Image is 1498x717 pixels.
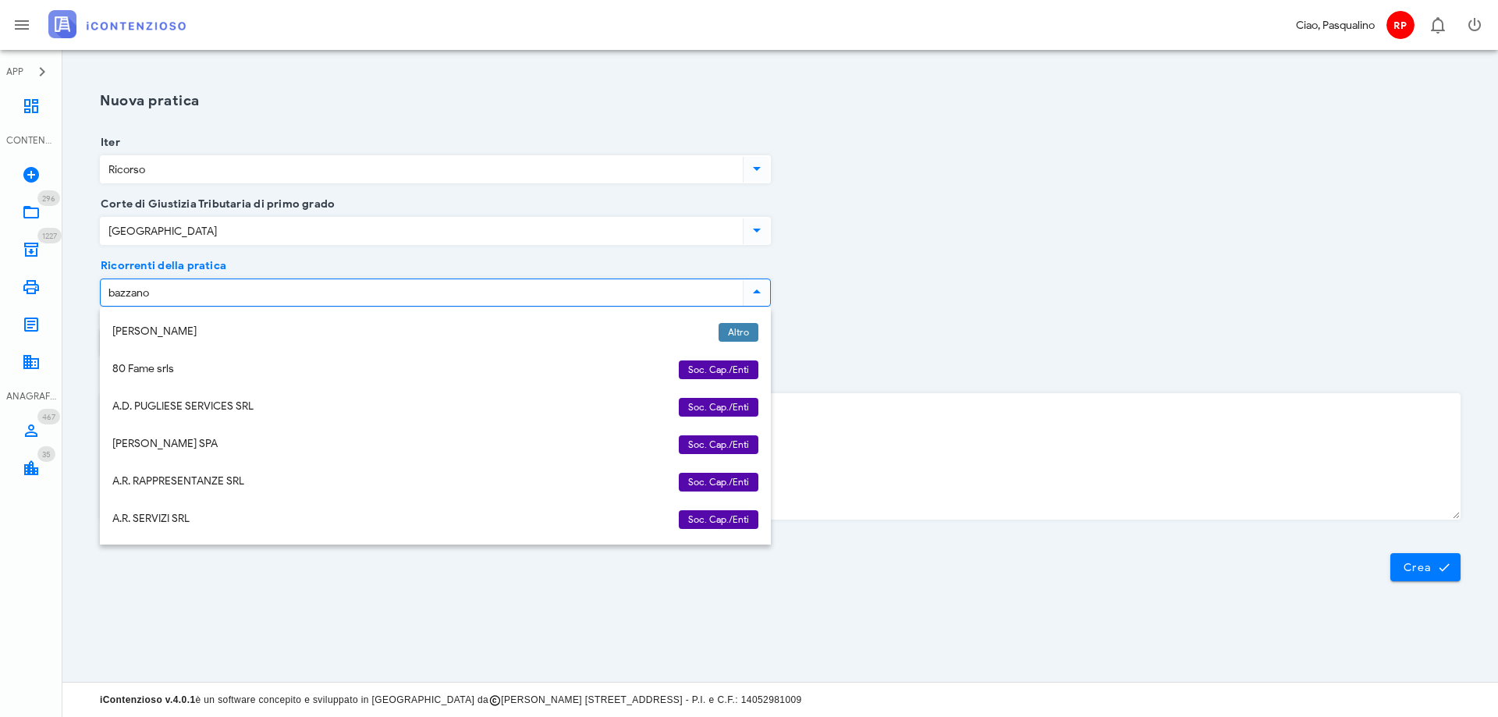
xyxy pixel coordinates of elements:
[101,156,740,183] input: Iter
[101,279,740,306] input: Digita qui per filtrare...
[1296,17,1375,34] div: Ciao, Pasqualino
[42,193,55,204] span: 296
[112,475,666,488] div: A.R. RAPPRESENTANZE SRL
[96,197,335,212] label: Corte di Giustizia Tributaria di primo grado
[112,400,666,414] div: A.D. PUGLIESE SERVICES SRL
[1403,560,1448,574] span: Crea
[112,438,666,451] div: [PERSON_NAME] SPA
[6,133,56,147] div: CONTENZIOSO
[1390,553,1461,581] button: Crea
[42,412,55,422] span: 467
[100,694,195,705] strong: iContenzioso v.4.0.1
[96,373,127,389] label: Note
[42,449,51,460] span: 35
[48,10,186,38] img: logo-text-2x.png
[112,513,666,526] div: A.R. SERVIZI SRL
[688,435,749,454] span: Soc. Cap./Enti
[96,258,226,274] label: Ricorrenti della pratica
[6,389,56,403] div: ANAGRAFICA
[688,510,749,529] span: Soc. Cap./Enti
[37,228,62,243] span: Distintivo
[688,360,749,379] span: Soc. Cap./Enti
[101,218,740,244] input: Corte di Giustizia Tributaria di primo grado
[37,409,60,424] span: Distintivo
[688,398,749,417] span: Soc. Cap./Enti
[37,446,55,462] span: Distintivo
[37,190,60,206] span: Distintivo
[96,135,120,151] label: Iter
[688,473,749,492] span: Soc. Cap./Enti
[728,323,749,342] span: Altro
[1418,6,1456,44] button: Distintivo
[112,363,666,376] div: 80 Fame srls
[42,231,57,241] span: 1227
[100,91,1461,112] h1: Nuova pratica
[1381,6,1418,44] button: RP
[112,325,706,339] div: [PERSON_NAME]
[1386,11,1415,39] span: RP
